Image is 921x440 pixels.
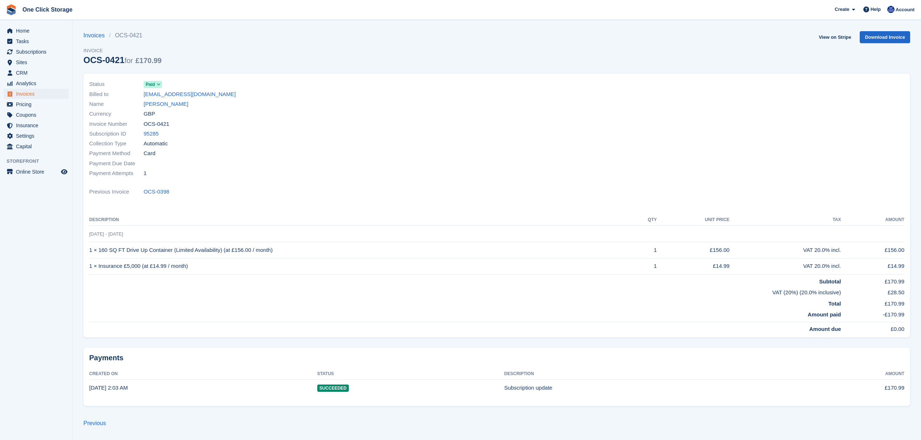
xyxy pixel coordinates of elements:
span: Card [144,149,156,158]
strong: Subtotal [819,278,841,285]
span: Succeeded [317,385,349,392]
span: Analytics [16,78,59,88]
span: £170.99 [135,57,161,65]
img: stora-icon-8386f47178a22dfd0bd8f6a31ec36ba5ce8667c1dd55bd0f319d3a0aa187defe.svg [6,4,17,15]
a: menu [4,89,69,99]
a: menu [4,131,69,141]
span: Automatic [144,140,168,148]
a: 95285 [144,130,159,138]
span: CRM [16,68,59,78]
div: VAT 20.0% incl. [730,246,841,254]
td: 1 × 160 SQ FT Drive Up Container (Limited Availability) (at £156.00 / month) [89,242,630,258]
td: 1 × Insurance £5,000 (at £14.99 / month) [89,258,630,274]
a: View on Stripe [816,31,854,43]
span: Account [896,6,914,13]
a: Download Invoice [860,31,910,43]
span: Capital [16,141,59,151]
td: £14.99 [841,258,904,274]
th: Description [504,368,788,380]
span: Collection Type [89,140,144,148]
td: VAT (20%) (20.0% inclusive) [89,286,841,297]
a: menu [4,110,69,120]
a: menu [4,57,69,67]
strong: Amount paid [808,311,841,317]
td: £0.00 [841,322,904,333]
th: Created On [89,368,317,380]
th: Amount [788,368,904,380]
td: £156.00 [657,242,730,258]
a: Previous [83,420,106,426]
span: Payment Attempts [89,169,144,178]
span: Billed to [89,90,144,99]
th: QTY [630,214,657,226]
span: 1 [144,169,146,178]
a: menu [4,68,69,78]
span: Subscriptions [16,47,59,57]
td: -£170.99 [841,308,904,322]
a: menu [4,167,69,177]
a: Paid [144,80,162,88]
span: OCS-0421 [144,120,169,128]
th: Description [89,214,630,226]
td: £28.50 [841,286,904,297]
span: Storefront [7,158,72,165]
a: Preview store [60,167,69,176]
a: menu [4,141,69,151]
strong: Amount due [809,326,841,332]
span: Sites [16,57,59,67]
span: Name [89,100,144,108]
span: Payment Due Date [89,159,144,168]
img: Thomas [887,6,895,13]
span: Help [871,6,881,13]
span: Payment Method [89,149,144,158]
time: 2025-09-25 01:03:34 UTC [89,385,128,391]
span: Home [16,26,59,36]
span: Invoice [83,47,162,54]
th: Unit Price [657,214,730,226]
span: for [124,57,133,65]
a: menu [4,26,69,36]
span: Settings [16,131,59,141]
td: 1 [630,258,657,274]
div: VAT 20.0% incl. [730,262,841,270]
th: Tax [730,214,841,226]
td: £170.99 [841,274,904,286]
a: [EMAIL_ADDRESS][DOMAIN_NAME] [144,90,236,99]
td: £170.99 [841,297,904,308]
span: Tasks [16,36,59,46]
div: OCS-0421 [83,55,162,65]
span: Online Store [16,167,59,177]
span: Paid [146,81,155,88]
span: Status [89,80,144,88]
span: Invoices [16,89,59,99]
a: One Click Storage [20,4,75,16]
span: [DATE] - [DATE] [89,231,123,237]
td: £170.99 [788,380,904,396]
span: Invoice Number [89,120,144,128]
td: 1 [630,242,657,258]
a: menu [4,78,69,88]
th: Amount [841,214,904,226]
span: Insurance [16,120,59,130]
a: menu [4,99,69,109]
a: menu [4,36,69,46]
td: Subscription update [504,380,788,396]
a: [PERSON_NAME] [144,100,188,108]
h2: Payments [89,353,904,362]
th: Status [317,368,504,380]
span: Currency [89,110,144,118]
span: Pricing [16,99,59,109]
span: Subscription ID [89,130,144,138]
a: menu [4,47,69,57]
strong: Total [829,300,841,307]
a: OCS-0398 [144,188,169,196]
span: Previous Invoice [89,188,144,196]
a: menu [4,120,69,130]
a: Invoices [83,31,109,40]
td: £156.00 [841,242,904,258]
nav: breadcrumbs [83,31,162,40]
span: GBP [144,110,155,118]
td: £14.99 [657,258,730,274]
span: Create [835,6,849,13]
span: Coupons [16,110,59,120]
